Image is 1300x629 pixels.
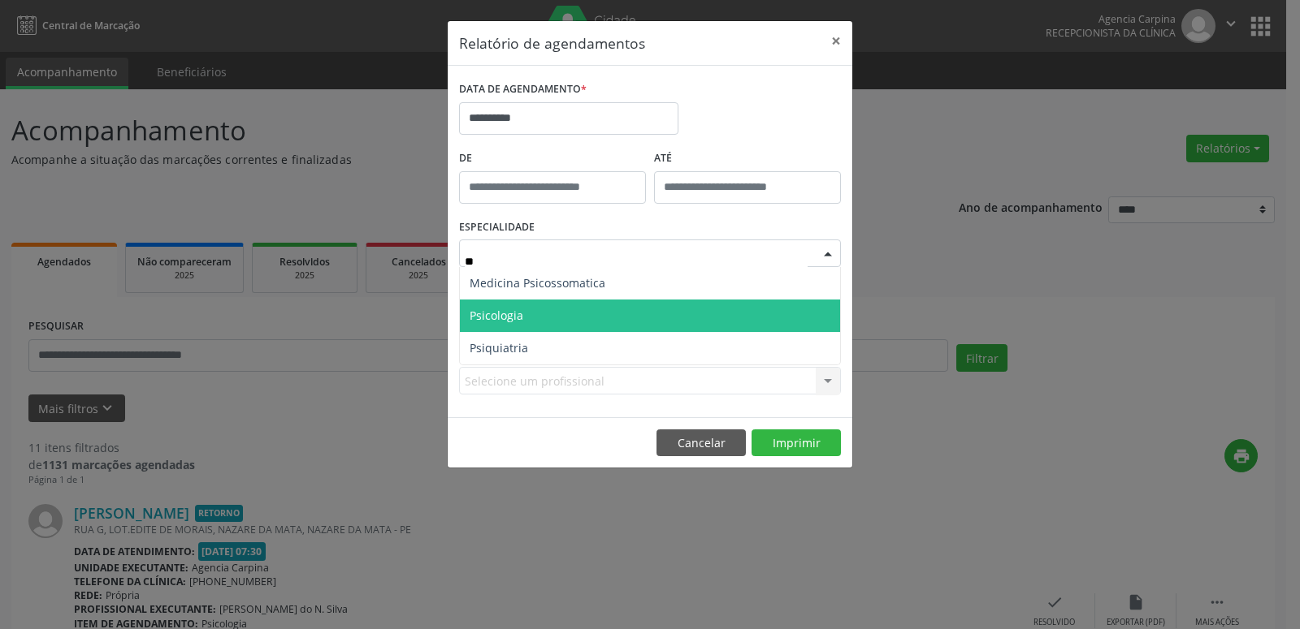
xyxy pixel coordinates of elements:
[470,340,528,355] span: Psiquiatria
[459,215,535,240] label: ESPECIALIDADE
[752,429,841,457] button: Imprimir
[656,429,746,457] button: Cancelar
[459,32,645,54] h5: Relatório de agendamentos
[654,146,841,171] label: ATÉ
[459,77,587,102] label: DATA DE AGENDAMENTO
[820,21,852,61] button: Close
[459,146,646,171] label: De
[470,275,605,291] span: Medicina Psicossomatica
[470,308,523,323] span: Psicologia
